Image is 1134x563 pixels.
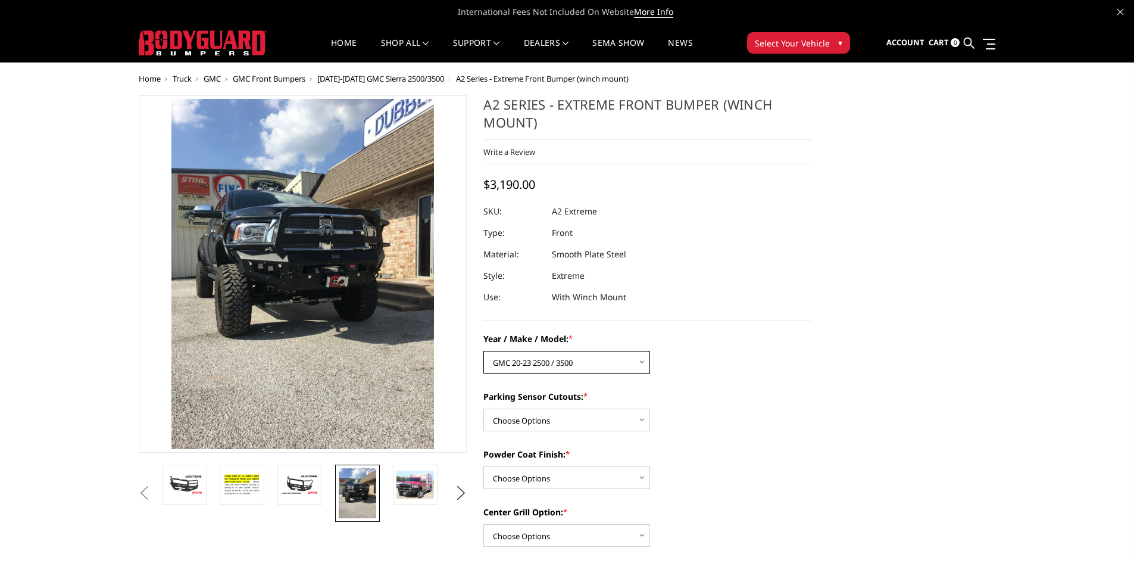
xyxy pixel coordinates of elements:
[552,265,585,287] dd: Extreme
[483,506,812,518] label: Center Grill Option:
[165,474,203,495] img: A2 Series - Extreme Front Bumper (winch mount)
[929,27,960,59] a: Cart 0
[281,474,318,495] img: A2 Series - Extreme Front Bumper (winch mount)
[552,287,626,308] dd: With Winch Mount
[136,484,154,502] button: Previous
[483,176,535,192] span: $3,190.00
[483,265,543,287] dt: Style:
[483,390,812,403] label: Parking Sensor Cutouts:
[204,73,221,84] a: GMC
[173,73,192,84] a: Truck
[668,39,692,62] a: News
[339,468,376,518] img: A2 Series - Extreme Front Bumper (winch mount)
[483,222,543,244] dt: Type:
[886,27,924,59] a: Account
[755,37,830,49] span: Select Your Vehicle
[483,332,812,345] label: Year / Make / Model:
[552,222,573,244] dd: Front
[331,39,357,62] a: Home
[929,37,949,48] span: Cart
[483,448,812,461] label: Powder Coat Finish:
[396,471,434,499] img: A2 Series - Extreme Front Bumper (winch mount)
[886,37,924,48] span: Account
[381,39,429,62] a: shop all
[452,484,470,502] button: Next
[552,201,597,222] dd: A2 Extreme
[233,73,305,84] a: GMC Front Bumpers
[634,6,673,18] a: More Info
[139,95,467,453] a: A2 Series - Extreme Front Bumper (winch mount)
[483,95,812,140] h1: A2 Series - Extreme Front Bumper (winch mount)
[483,287,543,308] dt: Use:
[524,39,569,62] a: Dealers
[453,39,500,62] a: Support
[317,73,444,84] a: [DATE]-[DATE] GMC Sierra 2500/3500
[838,36,842,49] span: ▾
[139,73,161,84] a: Home
[483,201,543,222] dt: SKU:
[483,147,535,157] a: Write a Review
[456,73,629,84] span: A2 Series - Extreme Front Bumper (winch mount)
[552,244,626,265] dd: Smooth Plate Steel
[223,472,261,497] img: A2 Series - Extreme Front Bumper (winch mount)
[747,32,850,54] button: Select Your Vehicle
[951,38,960,47] span: 0
[139,30,267,55] img: BODYGUARD BUMPERS
[592,39,644,62] a: SEMA Show
[483,244,543,265] dt: Material:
